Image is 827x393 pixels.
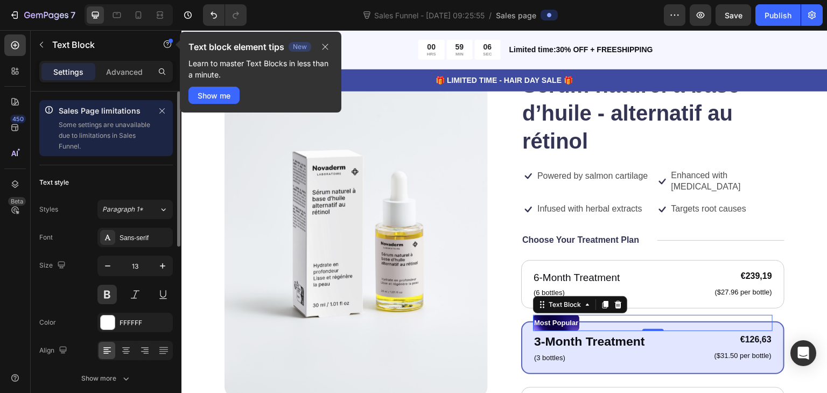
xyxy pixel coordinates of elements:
[39,258,68,273] div: Size
[716,4,751,26] button: Save
[365,270,402,279] div: Text Block
[356,141,466,152] p: Powered by salmon cartilage
[181,30,827,393] iframe: Design area
[39,318,56,327] div: Color
[496,10,536,21] span: Sales page
[353,322,464,333] p: (3 bottles)
[533,321,590,331] p: ($31.50 per bottle)
[372,10,487,21] span: Sales Funnel - [DATE] 09:25:55
[71,9,75,22] p: 7
[97,200,173,219] button: Paragraph 1*
[39,343,69,358] div: Align
[725,11,742,20] span: Save
[203,4,247,26] div: Undo/Redo
[340,40,603,126] h1: Sérum naturel à base d’huile - alternatif au rétinol
[39,369,173,388] button: Show more
[532,303,591,317] div: €126,63
[790,340,816,366] div: Open Intercom Messenger
[8,197,26,206] div: Beta
[106,66,143,78] p: Advanced
[490,140,602,163] p: Enhanced with [MEDICAL_DATA]
[489,10,492,21] span: /
[120,318,170,328] div: FFFFFF
[59,120,151,152] p: Some settings are unavailable due to limitations in Sales Funnel.
[52,38,144,51] p: Text Block
[353,286,397,300] p: Most Popular
[532,240,592,253] div: €239,19
[102,205,143,214] span: Paragraph 1*
[352,240,439,256] p: 6-Month Treatment
[490,173,565,185] p: Targets root causes
[120,233,170,243] div: Sans-serif
[353,302,464,321] p: 3-Month Treatment
[59,104,151,117] p: Sales Page limitations
[755,4,801,26] button: Publish
[39,233,53,242] div: Font
[765,10,791,21] div: Publish
[4,4,80,26] button: 7
[352,257,439,268] p: (6 bottles)
[81,373,131,384] div: Show more
[39,205,58,214] div: Styles
[341,205,458,216] p: Choose Your Treatment Plan
[534,258,591,267] p: ($27.96 per bottle)
[53,66,83,78] p: Settings
[39,178,69,187] div: Text style
[356,173,461,185] p: Infused with herbal extracts
[10,115,26,123] div: 450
